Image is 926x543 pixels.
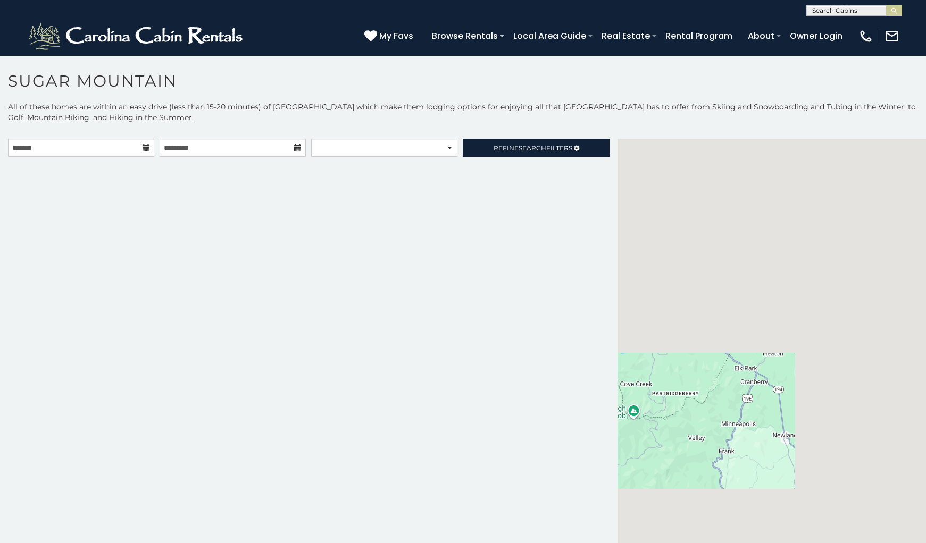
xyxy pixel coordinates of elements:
[743,27,780,45] a: About
[785,27,848,45] a: Owner Login
[858,29,873,44] img: phone-regular-white.png
[364,29,416,43] a: My Favs
[27,20,247,52] img: White-1-2.png
[508,27,591,45] a: Local Area Guide
[463,139,609,157] a: RefineSearchFilters
[379,29,413,43] span: My Favs
[494,144,572,152] span: Refine Filters
[596,27,655,45] a: Real Estate
[660,27,738,45] a: Rental Program
[427,27,503,45] a: Browse Rentals
[885,29,899,44] img: mail-regular-white.png
[519,144,546,152] span: Search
